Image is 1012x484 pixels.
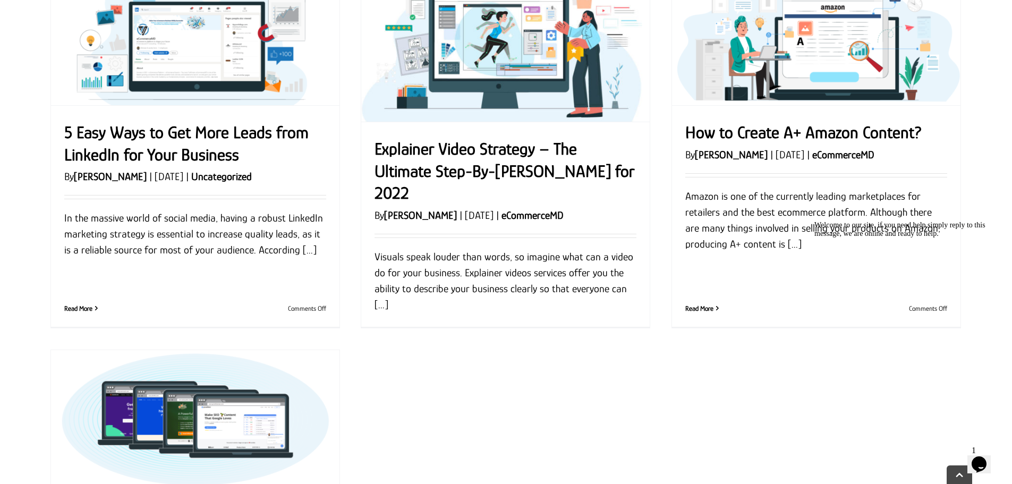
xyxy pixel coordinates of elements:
span: | [457,209,465,221]
a: Uncategorized [191,171,252,182]
a: [PERSON_NAME] [74,171,147,182]
a: More on How to Create A+ Amazon Content? [685,304,713,312]
a: More on Explainer Video Strategy – The Ultimate Step-By-Step Guide for 2022 [375,327,403,335]
p: By [64,168,326,184]
span: [DATE] [465,209,494,221]
a: More on 5 Easy Ways to Get More Leads from LinkedIn for Your Business [64,304,92,312]
span: Comments Off [598,327,636,335]
a: [PERSON_NAME] [695,149,768,160]
p: Visuals speak louder than words, so imagine what can a video do for your business. Explainer vide... [375,249,636,312]
p: By [375,207,636,223]
span: | [147,171,155,182]
iframe: chat widget [967,441,1001,473]
iframe: chat widget [810,217,1001,436]
a: [PERSON_NAME] [384,209,457,221]
div: Welcome to our site, if you need help simply reply to this message, we are online and ready to help. [4,4,195,21]
p: In the massive world of social media, having a robust LinkedIn marketing strategy is essential to... [64,210,326,258]
a: eCommerceMD [501,209,564,221]
p: By [685,147,947,163]
a: 5 Easy Ways to Get More Leads from LinkedIn for Your Business [64,123,309,164]
span: [DATE] [155,171,183,182]
a: eCommerceMD [812,149,874,160]
span: | [804,149,812,160]
span: Welcome to our site, if you need help simply reply to this message, we are online and ready to help. [4,4,175,21]
span: | [768,149,776,160]
a: Explainer Video Strategy – The Ultimate Step-By-[PERSON_NAME] for 2022 [375,139,634,202]
span: [DATE] [776,149,804,160]
span: | [494,209,501,221]
span: Comments Off [288,304,326,312]
p: Amazon is one of the currently leading marketplaces for retailers and the best ecommerce platform... [685,188,947,252]
a: How to Create A+ Amazon Content? [685,123,922,142]
span: | [183,171,191,182]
